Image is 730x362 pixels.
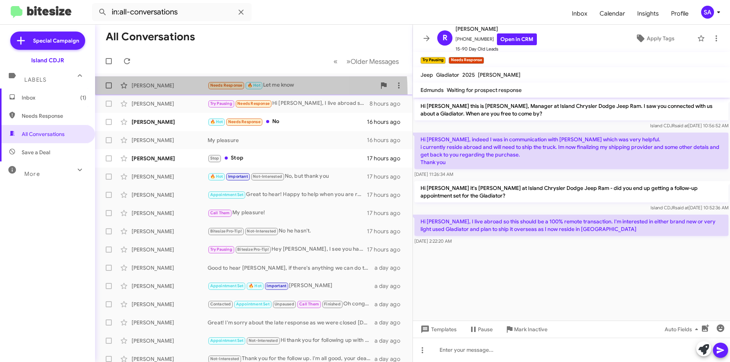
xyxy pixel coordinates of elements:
[478,71,521,78] span: [PERSON_NAME]
[208,190,367,199] div: Great to hear! Happy to help when you are ready again
[414,171,453,177] span: [DATE] 11:26:34 AM
[443,32,448,44] span: R
[367,209,406,217] div: 17 hours ago
[367,246,406,253] div: 17 hours ago
[22,130,65,138] span: All Conversations
[208,209,367,217] div: My pleasure!
[499,322,554,336] button: Mark Inactive
[210,83,243,88] span: Needs Response
[455,24,537,33] span: [PERSON_NAME]
[132,209,208,217] div: [PERSON_NAME]
[208,281,375,290] div: [PERSON_NAME]
[208,154,367,163] div: Stop
[132,100,208,107] div: [PERSON_NAME]
[455,33,537,45] span: [PHONE_NUMBER]
[208,336,375,345] div: Hi thank you for following up with me , the visit was fantastic , at the moment it was not the ri...
[367,136,406,144] div: 16 hours ago
[616,32,693,45] button: Apply Tags
[10,32,85,50] a: Special Campaign
[210,174,223,179] span: 🔥 Hot
[228,119,260,124] span: Needs Response
[132,155,208,162] div: [PERSON_NAME]
[210,283,244,288] span: Appointment Set
[210,338,244,343] span: Appointment Set
[208,227,367,236] div: No he hasn't.
[436,71,459,78] span: Gladiator
[651,205,728,210] span: Island CDJR [DATE] 10:52:36 AM
[566,3,594,25] a: Inbox
[421,57,446,64] small: Try Pausing
[132,228,208,235] div: [PERSON_NAME]
[208,245,367,254] div: Hey [PERSON_NAME], I see you have a 39 month lease that started [DATE]. Its due in [DATE] so you ...
[631,3,665,25] span: Insights
[248,83,260,88] span: 🔥 Hot
[24,171,40,177] span: More
[208,117,367,126] div: No
[413,322,463,336] button: Templates
[329,54,403,69] nav: Page navigation example
[375,264,406,272] div: a day ago
[247,229,276,234] span: Not-Interested
[375,300,406,308] div: a day ago
[367,155,406,162] div: 17 hours ago
[132,82,208,89] div: [PERSON_NAME]
[210,229,242,234] span: Bitesize Pro-Tip!
[132,282,208,290] div: [PERSON_NAME]
[92,3,252,21] input: Search
[275,302,294,307] span: Unpaused
[132,337,208,345] div: [PERSON_NAME]
[675,205,689,210] span: said at
[594,3,631,25] a: Calendar
[208,319,375,326] div: Great! I'm sorry about the late response as we were closed [DATE], but yes we have a great invent...
[421,87,444,93] span: Edmunds
[414,238,452,244] span: [DATE] 2:22:20 AM
[514,322,547,336] span: Mark Inactive
[33,37,79,44] span: Special Campaign
[132,319,208,326] div: [PERSON_NAME]
[665,322,701,336] span: Auto Fields
[367,173,406,180] div: 17 hours ago
[463,322,499,336] button: Pause
[333,57,338,66] span: «
[249,283,262,288] span: 🔥 Hot
[208,136,367,144] div: My pleasure
[419,322,457,336] span: Templates
[449,57,484,64] small: Needs Response
[342,54,403,69] button: Next
[208,300,375,308] div: Oh congratulations!
[665,3,695,25] a: Profile
[210,302,231,307] span: Contacted
[106,31,195,43] h1: All Conversations
[210,210,230,215] span: Call Them
[208,264,375,272] div: Good to hear [PERSON_NAME], if there's anything we can do to help don't hesitate to reach back out!
[367,191,406,199] div: 17 hours ago
[237,247,269,252] span: Bitesize Pro-Tip!
[132,246,208,253] div: [PERSON_NAME]
[132,191,208,199] div: [PERSON_NAME]
[31,57,64,64] div: Island CDJR
[210,192,244,197] span: Appointment Set
[455,45,537,53] span: 15-90 Day Old Leads
[324,302,341,307] span: Finished
[132,118,208,126] div: [PERSON_NAME]
[346,57,351,66] span: »
[447,87,522,93] span: Waiting for prospect response
[132,136,208,144] div: [PERSON_NAME]
[650,123,728,128] span: Island CDJR [DATE] 10:56:52 AM
[329,54,342,69] button: Previous
[414,99,728,120] p: Hi [PERSON_NAME] this is [PERSON_NAME], Manager at Island Chrysler Dodge Jeep Ram. I saw you conn...
[375,282,406,290] div: a day ago
[208,81,376,90] div: Let me know
[462,71,475,78] span: 2025
[367,228,406,235] div: 17 hours ago
[375,319,406,326] div: a day ago
[210,247,232,252] span: Try Pausing
[253,174,282,179] span: Not-Interested
[22,149,50,156] span: Save a Deal
[24,76,46,83] span: Labels
[80,94,86,101] span: (1)
[132,300,208,308] div: [PERSON_NAME]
